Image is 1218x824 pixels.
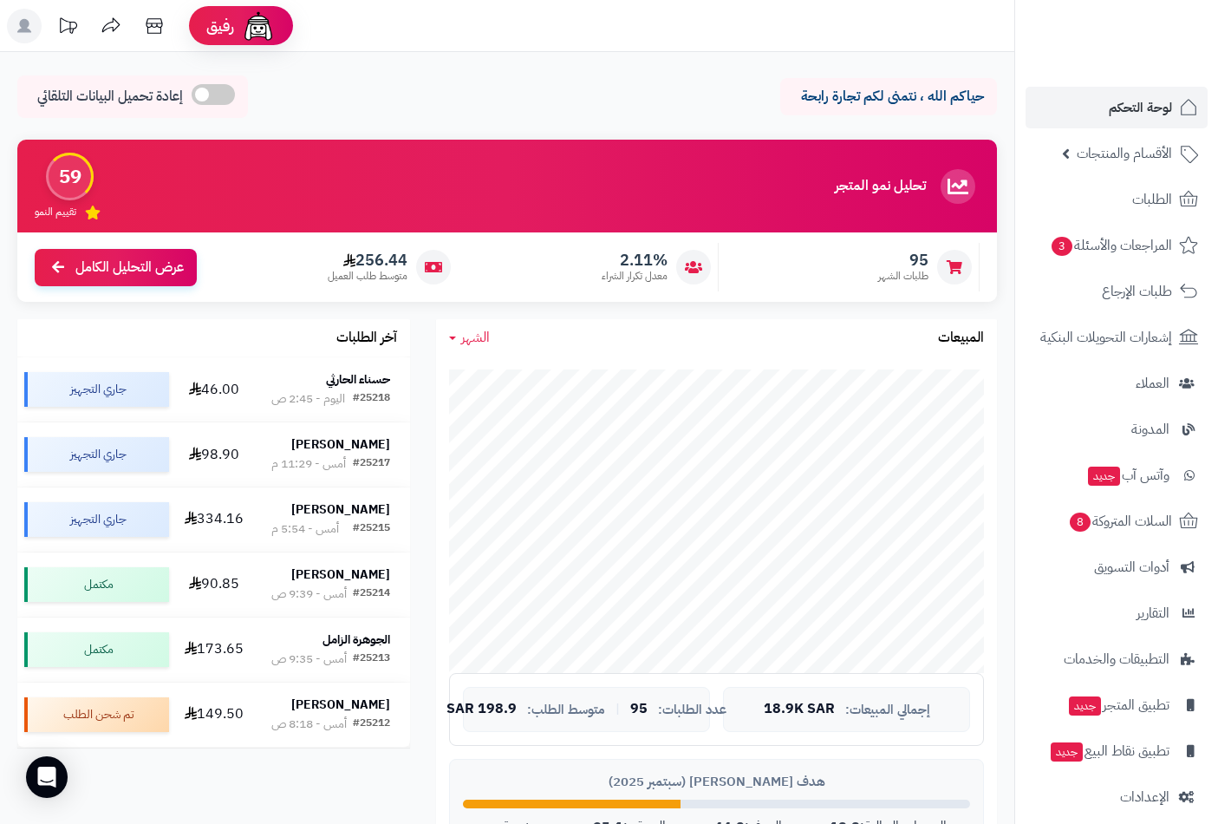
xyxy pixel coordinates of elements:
[291,696,390,714] strong: [PERSON_NAME]
[602,269,668,284] span: معدل تكرار الشراء
[1026,730,1208,772] a: تطبيق نقاط البيعجديد
[1067,693,1169,717] span: تطبيق المتجر
[835,179,926,194] h3: تحليل نمو المتجر
[1026,546,1208,588] a: أدوات التسويق
[1094,555,1169,579] span: أدوات التسويق
[24,372,169,407] div: جاري التجهيز
[1109,95,1172,120] span: لوحة التحكم
[1132,187,1172,212] span: الطلبات
[1026,776,1208,818] a: الإعدادات
[1026,317,1208,358] a: إشعارات التحويلات البنكية
[328,269,407,284] span: متوسط طلب العميل
[878,269,928,284] span: طلبات الشهر
[75,258,184,278] span: عرض التحليل الكامل
[35,249,197,286] a: عرض التحليل الكامل
[176,618,251,682] td: 173.65
[446,702,517,717] span: 198.9 SAR
[176,553,251,617] td: 90.85
[291,500,390,519] strong: [PERSON_NAME]
[326,370,390,389] strong: حسناء الحارثي
[35,205,76,219] span: تقييم النمو
[271,716,347,733] div: أمس - 8:18 ص
[1026,455,1208,496] a: وآتس آبجديد
[291,435,390,454] strong: [PERSON_NAME]
[353,585,390,603] div: #25214
[1051,742,1083,762] span: جديد
[1077,141,1172,166] span: الأقسام والمنتجات
[1040,325,1172,350] span: إشعارات التحويلات البنكية
[353,651,390,668] div: #25213
[176,357,251,422] td: 46.00
[271,455,346,473] div: أمس - 11:29 م
[24,437,169,472] div: جاري التجهيز
[176,683,251,747] td: 149.50
[764,702,835,717] span: 18.9K SAR
[353,390,390,408] div: #25218
[176,422,251,487] td: 98.90
[1026,638,1208,680] a: التطبيقات والخدمات
[1052,237,1072,256] span: 3
[271,651,347,668] div: أمس - 9:35 ص
[1026,179,1208,220] a: الطلبات
[1026,500,1208,542] a: السلات المتروكة8
[527,703,605,717] span: متوسط الطلب:
[1069,696,1101,716] span: جديد
[1026,87,1208,128] a: لوحة التحكم
[1131,417,1169,441] span: المدونة
[1102,279,1172,304] span: طلبات الإرجاع
[1026,409,1208,450] a: المدونة
[24,632,169,667] div: مكتمل
[291,566,390,584] strong: [PERSON_NAME]
[1136,371,1169,396] span: العملاء
[176,487,251,552] td: 334.16
[630,702,648,717] span: 95
[1120,785,1169,809] span: الإعدادات
[1050,233,1172,258] span: المراجعات والأسئلة
[1026,225,1208,266] a: المراجعات والأسئلة3
[271,585,347,603] div: أمس - 9:39 ص
[878,251,928,270] span: 95
[322,631,390,649] strong: الجوهرة الزامل
[461,327,490,348] span: الشهر
[793,87,984,107] p: حياكم الله ، نتمنى لكم تجارة رابحة
[353,455,390,473] div: #25217
[37,87,183,107] span: إعادة تحميل البيانات التلقائي
[353,520,390,538] div: #25215
[1088,467,1120,486] span: جديد
[1026,684,1208,726] a: تطبيق المتجرجديد
[271,390,345,408] div: اليوم - 2:45 ص
[658,703,726,717] span: عدد الطلبات:
[1026,363,1208,404] a: العملاء
[271,520,339,538] div: أمس - 5:54 م
[1068,509,1172,533] span: السلات المتروكة
[24,567,169,602] div: مكتمل
[616,703,620,716] span: |
[26,756,68,798] div: Open Intercom Messenger
[24,697,169,732] div: تم شحن الطلب
[353,716,390,733] div: #25212
[449,328,490,348] a: الشهر
[938,330,984,346] h3: المبيعات
[241,9,276,43] img: ai-face.png
[1026,271,1208,312] a: طلبات الإرجاع
[328,251,407,270] span: 256.44
[845,703,930,717] span: إجمالي المبيعات:
[1064,647,1169,671] span: التطبيقات والخدمات
[1137,601,1169,625] span: التقارير
[1070,513,1091,532] span: 8
[602,251,668,270] span: 2.11%
[463,773,970,791] div: هدف [PERSON_NAME] (سبتمبر 2025)
[1026,592,1208,634] a: التقارير
[1049,739,1169,763] span: تطبيق نقاط البيع
[24,502,169,537] div: جاري التجهيز
[336,330,397,346] h3: آخر الطلبات
[206,16,234,36] span: رفيق
[46,9,89,48] a: تحديثات المنصة
[1086,463,1169,487] span: وآتس آب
